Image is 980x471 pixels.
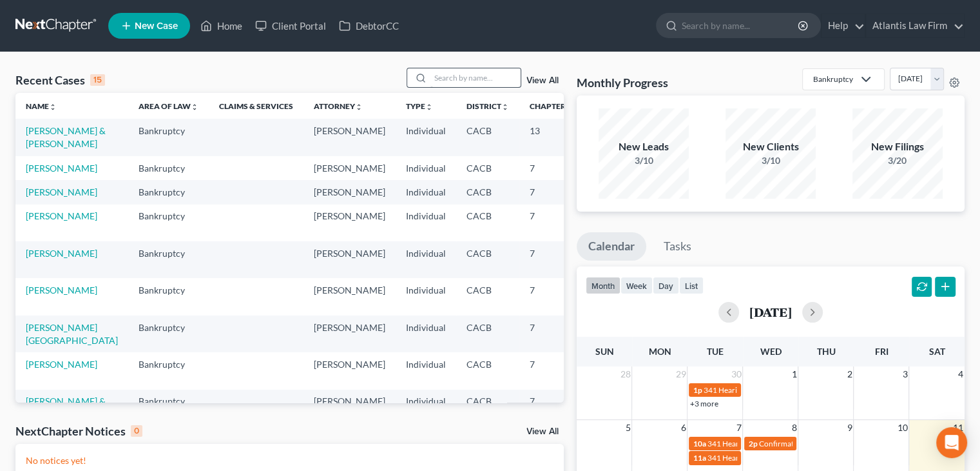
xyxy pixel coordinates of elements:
div: NextChapter Notices [15,423,142,439]
a: [PERSON_NAME] [26,210,97,221]
td: Bankruptcy [128,180,209,204]
td: CACB [456,241,519,278]
span: Thu [816,346,835,357]
a: [PERSON_NAME] [26,163,97,174]
td: [PERSON_NAME] [303,119,396,155]
a: Typeunfold_more [406,101,433,111]
td: 7 [519,352,584,389]
button: list [679,277,704,294]
td: Individual [396,205,456,241]
td: CACB [456,352,519,389]
td: Individual [396,119,456,155]
a: Calendar [577,232,646,261]
td: 13 [519,119,584,155]
td: Individual [396,278,456,315]
a: Area of Lawunfold_more [139,101,198,111]
button: month [586,277,620,294]
div: Open Intercom Messenger [936,427,967,458]
span: 11 [952,420,965,436]
a: [PERSON_NAME] [26,285,97,296]
a: DebtorCC [332,14,405,37]
div: 3/10 [599,154,689,167]
a: Attorneyunfold_more [314,101,363,111]
span: 5 [624,420,631,436]
span: Sun [595,346,613,357]
span: Fri [874,346,888,357]
td: CACB [456,390,519,426]
td: 7 [519,180,584,204]
span: 4 [957,366,965,382]
span: New Case [135,21,178,31]
td: [PERSON_NAME] [303,390,396,426]
a: [PERSON_NAME] & [PERSON_NAME] [26,396,106,419]
td: Bankruptcy [128,316,209,352]
td: Individual [396,316,456,352]
h2: [DATE] [749,305,792,319]
td: [PERSON_NAME] [303,278,396,315]
td: [PERSON_NAME] [303,156,396,180]
td: 7 [519,278,584,315]
button: week [620,277,653,294]
span: 10a [693,439,706,448]
i: unfold_more [425,103,433,111]
div: New Clients [725,139,816,154]
a: Tasks [652,232,703,261]
span: 11a [693,453,706,463]
span: Tue [707,346,724,357]
span: Mon [648,346,671,357]
td: CACB [456,278,519,315]
td: CACB [456,205,519,241]
td: Bankruptcy [128,119,209,155]
td: Individual [396,156,456,180]
span: Sat [928,346,945,357]
span: 3 [901,366,908,382]
td: CACB [456,119,519,155]
span: 341 Hearing for [PERSON_NAME] [703,385,818,395]
div: New Leads [599,139,689,154]
td: [PERSON_NAME] [303,316,396,352]
div: 3/10 [725,154,816,167]
td: CACB [456,156,519,180]
a: +3 more [689,399,718,408]
div: 3/20 [852,154,943,167]
i: unfold_more [49,103,57,111]
td: Individual [396,180,456,204]
td: Individual [396,390,456,426]
span: 2p [748,439,757,448]
td: 7 [519,390,584,426]
th: Claims & Services [209,93,303,119]
span: 8 [790,420,798,436]
span: 1 [790,366,798,382]
a: [PERSON_NAME] [26,248,97,259]
div: 15 [90,74,105,86]
span: 7 [735,420,742,436]
a: Nameunfold_more [26,101,57,111]
td: [PERSON_NAME] [303,205,396,241]
span: Confirmation Date for [PERSON_NAME] [758,439,895,448]
a: Help [821,14,865,37]
i: unfold_more [355,103,363,111]
a: Atlantis Law Firm [866,14,964,37]
i: unfold_more [191,103,198,111]
td: 7 [519,316,584,352]
input: Search by name... [430,68,521,87]
span: 1p [693,385,702,395]
td: 7 [519,205,584,241]
td: Individual [396,352,456,389]
span: 9 [845,420,853,436]
td: Individual [396,241,456,278]
a: Home [194,14,249,37]
a: [PERSON_NAME] [26,186,97,197]
a: Client Portal [249,14,332,37]
div: 0 [131,425,142,437]
td: CACB [456,316,519,352]
td: CACB [456,180,519,204]
td: Bankruptcy [128,390,209,426]
span: 10 [896,420,908,436]
p: No notices yet! [26,454,553,467]
a: View All [526,76,559,85]
span: 2 [845,366,853,382]
td: [PERSON_NAME] [303,241,396,278]
span: 6 [679,420,687,436]
span: 341 Hearing for [PERSON_NAME] & [PERSON_NAME] [707,453,890,463]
